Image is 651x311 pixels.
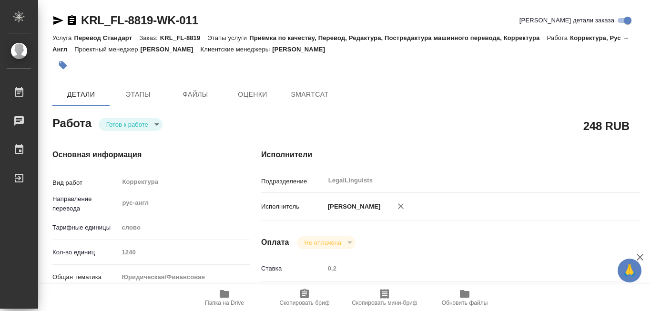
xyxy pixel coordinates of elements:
p: Клиентские менеджеры [201,46,273,53]
p: Приёмка по качеству, Перевод, Редактура, Постредактура машинного перевода, Корректура [249,34,547,41]
p: Вид работ [52,178,118,188]
p: Тарифные единицы [52,223,118,232]
p: Общая тематика [52,272,118,282]
input: Пустое поле [118,245,250,259]
p: Проектный менеджер [74,46,140,53]
span: SmartCat [287,89,333,100]
span: Оценки [230,89,275,100]
button: Скопировать мини-бриф [345,284,425,311]
p: [PERSON_NAME] [141,46,201,53]
button: 🙏 [618,259,641,282]
p: Ставка [261,264,325,273]
span: Скопировать бриф [279,300,329,306]
p: Работа [547,34,570,41]
p: Кол-во единиц [52,248,118,257]
input: Пустое поле [325,261,609,275]
button: Скопировать ссылку [66,15,78,26]
p: Заказ: [139,34,160,41]
span: Папка на Drive [205,300,244,306]
span: Этапы [115,89,161,100]
button: Папка на Drive [184,284,264,311]
p: Подразделение [261,177,325,186]
span: Детали [58,89,104,100]
button: Готов к работе [103,120,151,129]
p: Направление перевода [52,194,118,213]
p: [PERSON_NAME] [325,202,381,211]
button: Обновить файлы [425,284,505,311]
p: Исполнитель [261,202,325,211]
button: Добавить тэг [52,55,73,76]
p: [PERSON_NAME] [272,46,332,53]
span: Скопировать мини-бриф [352,300,417,306]
span: Обновить файлы [442,300,488,306]
h4: Основная информация [52,149,223,161]
a: KRL_FL-8819-WK-011 [81,14,198,27]
span: Файлы [173,89,218,100]
p: Перевод Стандарт [74,34,139,41]
button: Скопировать ссылку для ЯМессенджера [52,15,64,26]
span: [PERSON_NAME] детали заказа [519,16,614,25]
p: Услуга [52,34,74,41]
button: Удалить исполнителя [390,196,411,217]
div: слово [118,220,250,236]
h2: Работа [52,114,92,131]
p: Этапы услуги [207,34,249,41]
h4: Исполнители [261,149,641,161]
div: Готов к работе [297,236,356,249]
div: Юридическая/Финансовая [118,269,250,285]
div: Готов к работе [99,118,163,131]
button: Скопировать бриф [264,284,345,311]
h2: 248 RUB [583,118,630,134]
p: KRL_FL-8819 [160,34,208,41]
h4: Оплата [261,237,289,248]
button: Не оплачена [302,239,344,247]
span: 🙏 [621,261,638,281]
